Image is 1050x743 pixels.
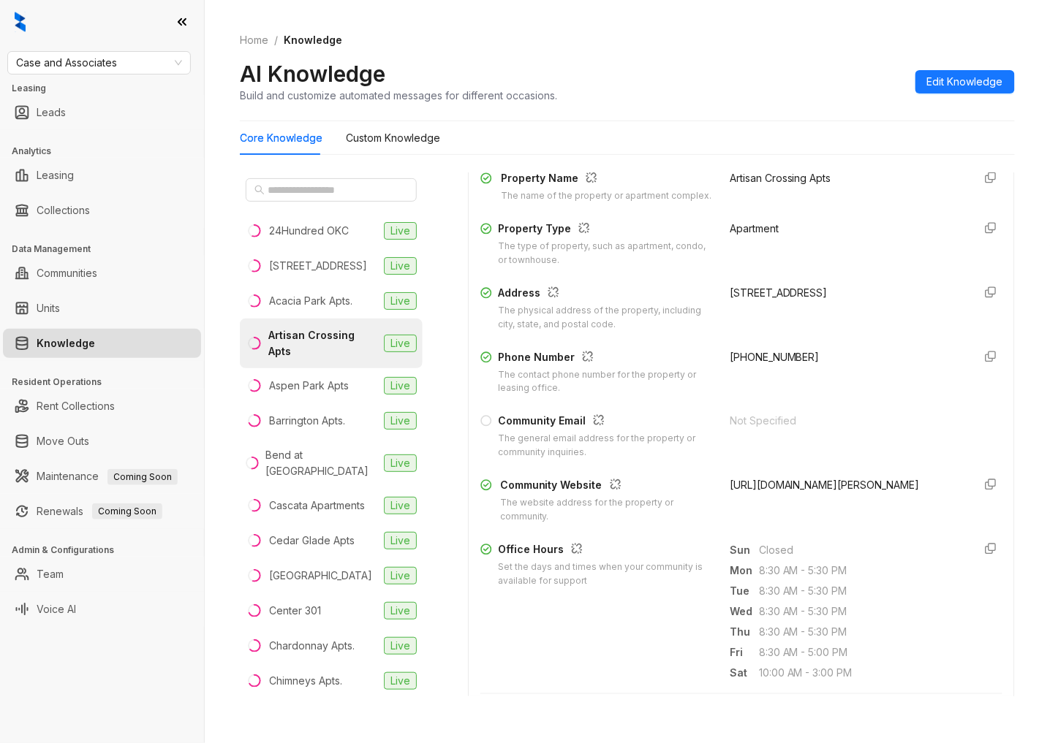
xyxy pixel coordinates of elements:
div: Bend at [GEOGRAPHIC_DATA] [265,447,378,479]
span: Sat [730,665,759,681]
span: Mon [730,563,759,579]
span: 8:30 AM - 5:30 PM [759,583,962,599]
div: Cascata Apartments [269,498,365,514]
div: The type of property, such as apartment, condo, or townhouse. [498,240,712,267]
h3: Data Management [12,243,204,256]
span: 8:30 AM - 5:30 PM [759,624,962,640]
span: Coming Soon [92,503,162,519]
li: Leads [3,98,201,127]
div: The contact phone number for the property or leasing office. [498,368,712,396]
span: Closed [759,542,962,558]
span: Live [384,672,417,690]
div: Chardonnay Apts. [269,638,355,654]
li: / [274,32,278,48]
a: RenewalsComing Soon [37,497,162,526]
li: Voice AI [3,595,201,624]
li: Communities [3,259,201,288]
div: Community Email [498,413,712,432]
span: Live [384,292,417,310]
div: The general email address for the property or community inquiries. [498,432,712,460]
span: Live [384,497,417,514]
img: logo [15,12,26,32]
span: 8:30 AM - 5:30 PM [759,603,962,620]
div: The physical address of the property, including city, state, and postal code. [498,304,712,332]
h3: Analytics [12,145,204,158]
span: Live [384,335,417,352]
h3: Resident Operations [12,376,204,389]
span: Knowledge [284,34,342,46]
span: Live [384,222,417,240]
span: Thu [730,624,759,640]
span: 8:30 AM - 5:00 PM [759,644,962,660]
a: Units [37,294,60,323]
span: Case and Associates [16,52,182,74]
div: Chimneys Apts. [269,673,342,689]
span: [URL][DOMAIN_NAME][PERSON_NAME] [730,479,920,491]
span: Edit Knowledge [927,74,1003,90]
span: Fri [730,644,759,660]
div: Acacia Park Apts. [269,293,352,309]
a: Voice AI [37,595,76,624]
a: Rent Collections [37,392,115,421]
h2: AI Knowledge [240,60,385,88]
li: Team [3,560,201,589]
span: Tue [730,583,759,599]
span: Live [384,532,417,549]
div: Not Specified [730,413,962,429]
span: Sun [730,542,759,558]
a: Leads [37,98,66,127]
a: Team [37,560,64,589]
li: Knowledge [3,329,201,358]
div: Center 301 [269,603,321,619]
span: Wed [730,603,759,620]
li: Leasing [3,161,201,190]
div: Phone Number [498,349,712,368]
a: Knowledge [37,329,95,358]
a: Move Outs [37,427,89,456]
div: [STREET_ADDRESS] [730,285,962,301]
span: 8:30 AM - 5:30 PM [759,563,962,579]
span: Live [384,637,417,655]
a: Collections [37,196,90,225]
a: Home [237,32,271,48]
span: Live [384,377,417,395]
a: Leasing [37,161,74,190]
div: Custom Knowledge [346,130,440,146]
div: Cedar Glade Apts [269,533,355,549]
span: Live [384,412,417,430]
h3: Leasing [12,82,204,95]
button: Edit Knowledge [915,70,1015,94]
div: Office Hours [498,541,712,560]
li: Collections [3,196,201,225]
div: Barrington Apts. [269,413,345,429]
h3: Admin & Configurations [12,544,204,557]
li: Renewals [3,497,201,526]
span: Live [384,602,417,620]
div: 24Hundred OKC [269,223,349,239]
div: The name of the property or apartment complex. [501,189,711,203]
span: Live [384,454,417,472]
div: [GEOGRAPHIC_DATA] [269,568,372,584]
div: Community Website [500,477,712,496]
li: Maintenance [3,462,201,491]
span: Apartment [730,222,779,235]
span: [PHONE_NUMBER] [730,351,820,363]
span: search [254,185,265,195]
div: Build and customize automated messages for different occasions. [240,88,557,103]
li: Units [3,294,201,323]
div: [STREET_ADDRESS] [269,258,367,274]
div: Property Name [501,170,711,189]
span: 10:00 AM - 3:00 PM [759,665,962,681]
li: Move Outs [3,427,201,456]
div: Address [498,285,712,304]
span: Live [384,567,417,584]
span: Artisan Crossing Apts [730,172,831,184]
span: Live [384,257,417,275]
div: Artisan Crossing Apts [268,327,378,359]
div: Aspen Park Apts [269,378,349,394]
span: Coming Soon [107,469,178,485]
div: The website address for the property or community. [500,496,712,524]
div: Set the days and times when your community is available for support [498,560,712,588]
div: Property Type [498,221,712,240]
li: Rent Collections [3,392,201,421]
